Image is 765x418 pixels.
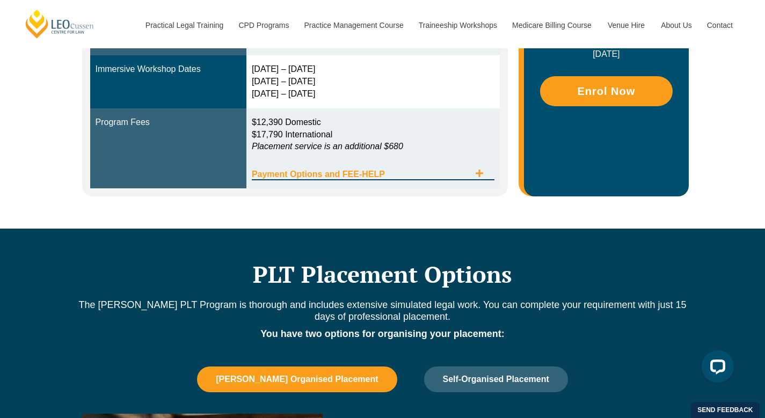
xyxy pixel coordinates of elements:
a: Venue Hire [600,2,653,48]
div: Immersive Workshop Dates [96,63,241,76]
span: $12,390 Domestic [252,118,321,127]
a: CPD Programs [230,2,296,48]
a: Contact [699,2,741,48]
p: The [PERSON_NAME] PLT Program is thorough and includes extensive simulated legal work. You can co... [77,299,689,322]
a: Practice Management Course [296,2,411,48]
iframe: LiveChat chat widget [693,346,738,391]
h2: PLT Placement Options [77,261,689,288]
div: [DATE] – [DATE] [DATE] – [DATE] [DATE] – [DATE] [252,63,494,100]
span: Self-Organised Placement [443,375,549,384]
a: Practical Legal Training [137,2,231,48]
span: Payment Options and FEE-HELP [252,170,470,179]
a: Traineeship Workshops [411,2,504,48]
strong: You have two options for organising your placement: [260,328,505,339]
span: [PERSON_NAME] Organised Placement [216,375,378,384]
a: Medicare Billing Course [504,2,600,48]
a: About Us [653,2,699,48]
div: Program Fees [96,116,241,129]
span: Enrol Now [577,86,635,97]
span: $17,790 International [252,130,332,139]
a: [PERSON_NAME] Centre for Law [24,9,96,39]
p: [DATE] [535,48,677,60]
a: Enrol Now [540,76,672,106]
em: Placement service is an additional $680 [252,142,403,151]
